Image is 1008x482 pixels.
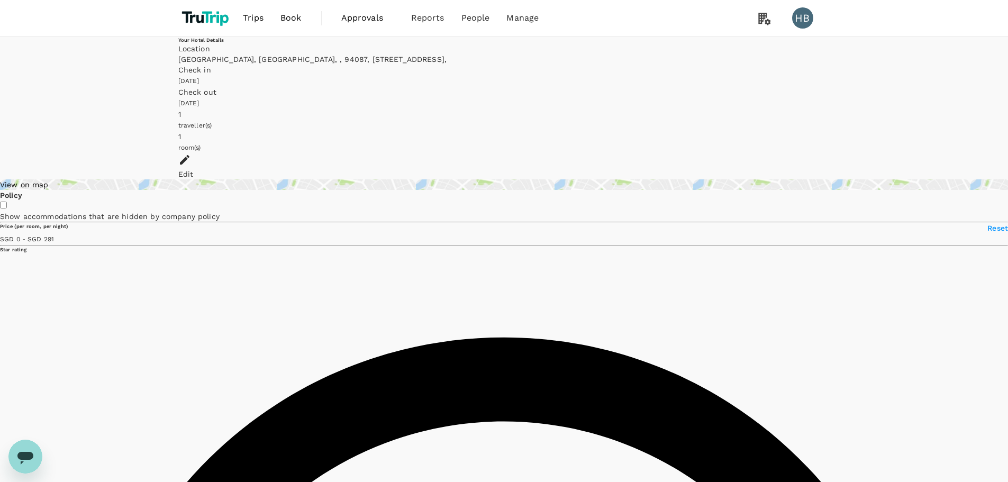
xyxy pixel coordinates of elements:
span: Reports [411,12,444,24]
span: Book [280,12,302,24]
span: [DATE] [178,99,199,107]
div: Check out [178,87,830,97]
div: 1 [178,109,830,120]
div: Edit [178,169,830,179]
span: Approvals [341,12,394,24]
div: [GEOGRAPHIC_DATA], [GEOGRAPHIC_DATA], , 94087, [STREET_ADDRESS], [178,54,830,65]
span: traveller(s) [178,122,212,129]
div: Check in [178,65,830,75]
h6: Your Hotel Details [178,37,830,43]
div: 1 [178,131,830,142]
span: Manage [506,12,539,24]
span: People [461,12,490,24]
span: Trips [243,12,264,24]
span: Reset [987,224,1008,232]
img: TruTrip logo [178,6,235,30]
span: [DATE] [178,77,199,85]
div: Location [178,43,830,54]
div: HB [792,7,813,29]
span: room(s) [178,144,201,151]
iframe: Button to launch messaging window [8,440,42,474]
